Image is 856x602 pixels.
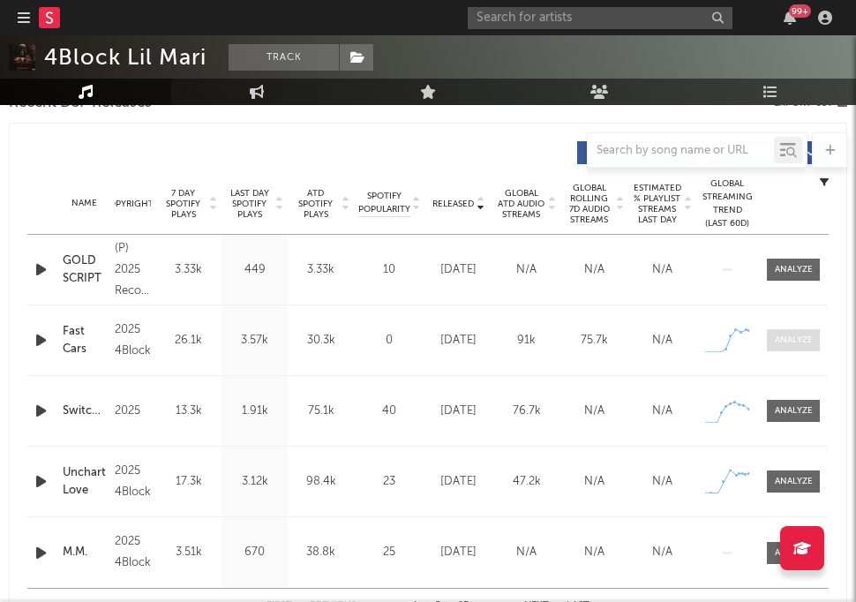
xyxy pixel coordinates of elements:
span: Global ATD Audio Streams [497,188,545,220]
div: 3.51k [160,544,217,561]
input: Search for artists [468,7,732,29]
div: 47.2k [497,473,556,491]
div: [DATE] [429,261,488,279]
div: 10 [358,261,420,279]
span: Last Day Spotify Plays [226,188,273,220]
div: 17.3k [160,473,217,491]
div: [DATE] [429,544,488,561]
input: Search by song name or URL [588,144,774,158]
div: 40 [358,403,420,420]
div: Global Streaming Trend (Last 60D) [701,177,754,230]
div: N/A [633,473,692,491]
span: Released [432,199,474,209]
div: 13.3k [160,403,217,420]
div: [DATE] [429,473,488,491]
div: N/A [633,261,692,279]
div: 26.1k [160,332,217,350]
div: [DATE] [429,403,488,420]
div: 75.1k [292,403,349,420]
div: N/A [565,544,624,561]
div: 3.33k [292,261,349,279]
div: 30.3k [292,332,349,350]
div: 3.33k [160,261,217,279]
span: ATD Spotify Plays [292,188,339,220]
div: 38.8k [292,544,349,561]
div: 1.91k [226,403,283,420]
div: Name [63,197,106,210]
div: N/A [565,403,624,420]
a: Fast Cars [63,323,106,357]
a: GOLD SCRIPT [63,252,106,287]
span: Estimated % Playlist Streams Last Day [633,183,681,225]
div: N/A [633,332,692,350]
div: N/A [497,261,556,279]
div: 3.12k [226,473,283,491]
div: 76.7k [497,403,556,420]
div: N/A [565,261,624,279]
div: 670 [226,544,283,561]
div: [DATE] [429,332,488,350]
div: (P) 2025 Records Label, LLC under exclusive license from [PERSON_NAME] [115,238,151,302]
div: N/A [565,473,624,491]
div: 98.4k [292,473,349,491]
div: 25 [358,544,420,561]
div: 2025 4Block [115,320,151,362]
div: 4Block Lil Mari [44,44,206,71]
div: 449 [226,261,283,279]
span: Spotify Popularity [358,190,410,216]
div: 99 + [789,4,811,18]
a: M.M. [63,544,106,561]
button: 99+ [784,11,796,25]
div: 2025 4Block [115,461,151,503]
a: Uncharted Love [63,464,106,499]
div: 75.7k [565,332,624,350]
div: N/A [633,403,692,420]
span: Global Rolling 7D Audio Streams [565,183,613,225]
span: Copyright [102,199,154,209]
span: 7 Day Spotify Plays [160,188,206,220]
div: 91k [497,332,556,350]
div: 2025 [115,401,151,422]
div: N/A [497,544,556,561]
a: Switchin [63,403,106,420]
div: N/A [633,544,692,561]
div: 3.57k [226,332,283,350]
div: 23 [358,473,420,491]
button: Track [229,44,339,71]
div: 0 [358,332,420,350]
div: 2025 4Block [115,531,151,574]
